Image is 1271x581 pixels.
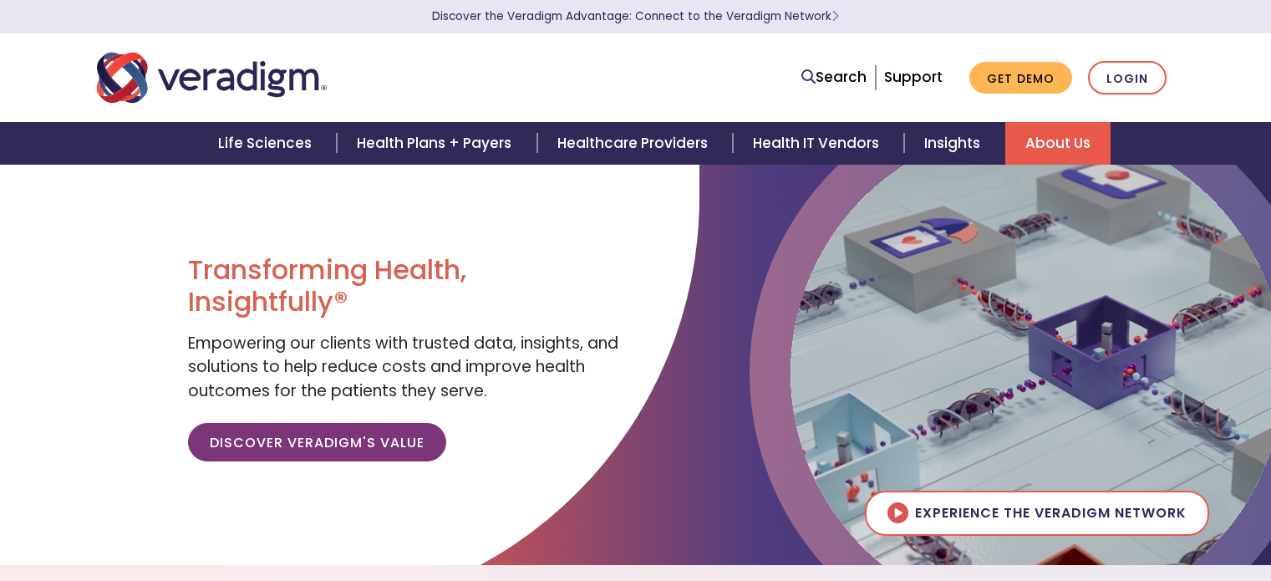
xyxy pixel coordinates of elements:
a: Login [1088,61,1167,95]
a: Search [801,66,867,89]
a: Get Demo [969,62,1072,94]
span: Empowering our clients with trusted data, insights, and solutions to help reduce costs and improv... [188,332,618,402]
img: Veradigm logo [97,50,327,105]
a: Insights [904,122,1005,165]
a: Support [884,67,943,87]
a: Discover the Veradigm Advantage: Connect to the Veradigm NetworkLearn More [432,8,839,24]
a: Health Plans + Payers [337,122,536,165]
span: Learn More [831,8,839,24]
a: Healthcare Providers [537,122,733,165]
a: Discover Veradigm's Value [188,423,446,461]
a: Life Sciences [198,122,337,165]
a: About Us [1005,122,1111,165]
h1: Transforming Health, Insightfully® [188,254,623,319]
a: Health IT Vendors [733,122,904,165]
